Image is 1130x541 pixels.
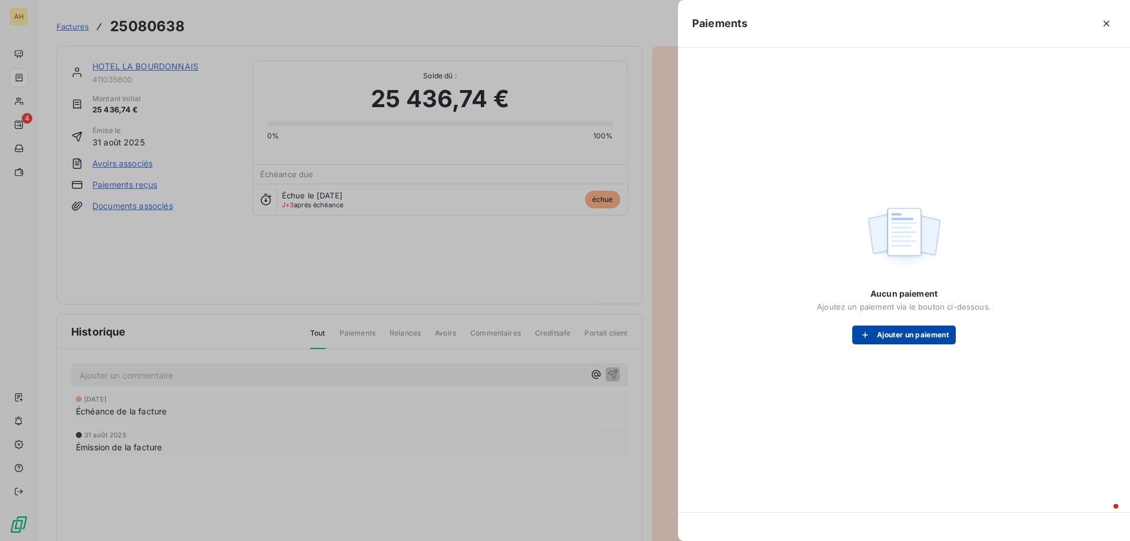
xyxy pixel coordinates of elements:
h5: Paiements [692,15,747,32]
button: Ajouter un paiement [852,326,956,344]
span: Ajoutez un paiement via le bouton ci-dessous. [817,302,991,311]
img: empty state [866,201,942,274]
iframe: Intercom live chat [1090,501,1118,529]
span: Aucun paiement [870,288,938,300]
